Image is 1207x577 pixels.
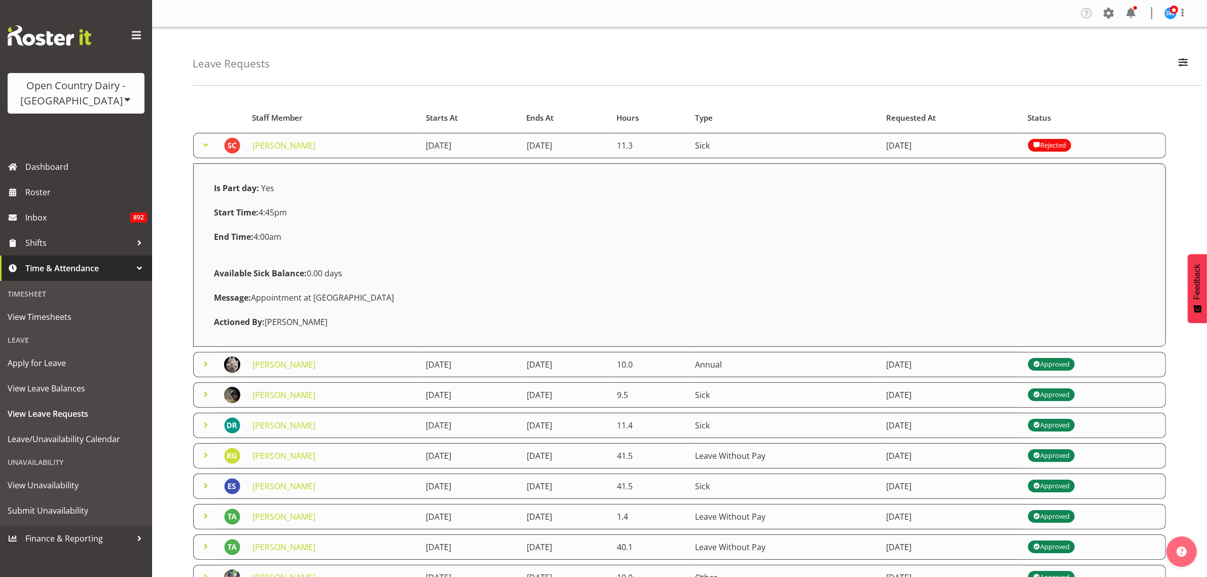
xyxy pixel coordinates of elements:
strong: Start Time: [214,207,259,218]
span: 892 [130,212,147,223]
div: Leave [3,330,150,350]
span: View Leave Balances [8,381,144,396]
img: help-xxl-2.png [1177,547,1187,557]
a: Leave/Unavailability Calendar [3,426,150,452]
td: 40.1 [611,534,689,560]
span: Time & Attendance [25,261,132,276]
a: View Unavailability [3,473,150,498]
a: [PERSON_NAME] [252,140,315,151]
span: Staff Member [252,112,303,124]
a: View Leave Requests [3,401,150,426]
td: [DATE] [420,352,521,377]
div: Rejected [1033,139,1066,152]
td: Leave Without Pay [689,443,880,468]
td: Sick [689,133,880,158]
td: Sick [689,413,880,438]
td: [DATE] [420,504,521,529]
span: Apply for Leave [8,355,144,371]
td: [DATE] [881,534,1022,560]
strong: Message: [214,292,251,303]
td: Sick [689,474,880,499]
div: [PERSON_NAME] [208,310,1151,334]
a: [PERSON_NAME] [252,450,315,461]
td: 9.5 [611,382,689,408]
strong: Available Sick Balance: [214,268,307,279]
div: Appointment at [GEOGRAPHIC_DATA] [208,285,1151,310]
span: Submit Unavailability [8,503,144,518]
td: [DATE] [521,443,611,468]
td: 10.0 [611,352,689,377]
td: 41.5 [611,443,689,468]
img: steve-webb8258.jpg [1164,7,1177,19]
span: Leave/Unavailability Calendar [8,431,144,447]
img: thakur-ajit-singh11708.jpg [224,539,240,555]
button: Feedback - Show survey [1188,254,1207,323]
a: Submit Unavailability [3,498,150,523]
span: Roster [25,185,147,200]
span: View Unavailability [8,478,144,493]
a: [PERSON_NAME] [252,542,315,553]
strong: Actioned By: [214,316,265,328]
div: Approved [1033,541,1070,553]
td: [DATE] [881,443,1022,468]
a: View Leave Balances [3,376,150,401]
strong: End Time: [214,231,253,242]
td: [DATE] [521,474,611,499]
td: [DATE] [881,352,1022,377]
a: [PERSON_NAME] [252,420,315,431]
td: [DATE] [420,534,521,560]
td: Sick [689,382,880,408]
span: Starts At [426,112,458,124]
td: 11.3 [611,133,689,158]
td: [DATE] [420,382,521,408]
td: [DATE] [521,382,611,408]
div: Approved [1033,511,1070,523]
td: [DATE] [521,534,611,560]
span: Yes [261,183,274,194]
span: 4:45pm [214,207,287,218]
span: Inbox [25,210,130,225]
td: [DATE] [881,413,1022,438]
a: [PERSON_NAME] [252,511,315,522]
td: [DATE] [521,352,611,377]
div: Unavailability [3,452,150,473]
img: daljeet-rai11213.jpg [224,417,240,434]
strong: Is Part day: [214,183,259,194]
td: 1.4 [611,504,689,529]
td: [DATE] [420,413,521,438]
td: [DATE] [521,504,611,529]
h4: Leave Requests [193,58,270,69]
td: Leave Without Pay [689,504,880,529]
div: Approved [1033,358,1070,371]
td: [DATE] [881,504,1022,529]
td: [DATE] [881,474,1022,499]
span: Status [1028,112,1051,124]
img: rhys-greener11012.jpg [224,448,240,464]
td: [DATE] [420,474,521,499]
img: thakur-ajit-singh11708.jpg [224,509,240,525]
td: Annual [689,352,880,377]
td: 11.4 [611,413,689,438]
img: eric-stothers10284.jpg [224,478,240,494]
div: Approved [1033,480,1070,492]
a: View Timesheets [3,304,150,330]
a: [PERSON_NAME] [252,481,315,492]
div: Approved [1033,419,1070,431]
td: [DATE] [420,133,521,158]
span: 4:00am [214,231,281,242]
td: 41.5 [611,474,689,499]
td: [DATE] [420,443,521,468]
span: View Timesheets [8,309,144,324]
span: Type [695,112,713,124]
span: Feedback [1193,264,1202,300]
img: david-pawley3cc84dba56bc9102d4744f58d90eb7b6.png [224,356,240,373]
td: [DATE] [881,133,1022,158]
img: amrik-singh03ac6be936c81c43ac146ad11541ec6c.png [224,387,240,403]
td: [DATE] [521,413,611,438]
button: Filter Employees [1173,53,1194,75]
span: Hours [616,112,639,124]
div: Approved [1033,450,1070,462]
a: Apply for Leave [3,350,150,376]
div: Timesheet [3,283,150,304]
span: Requested At [886,112,936,124]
